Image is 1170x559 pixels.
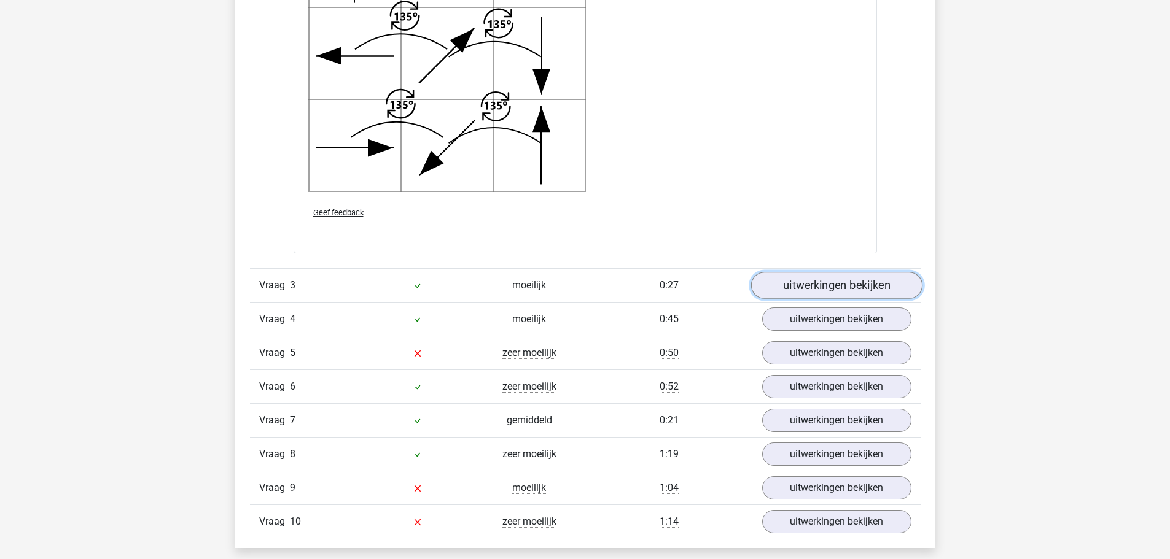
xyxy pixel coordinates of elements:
[762,442,911,466] a: uitwerkingen bekijken
[660,313,679,325] span: 0:45
[507,414,552,426] span: gemiddeld
[762,307,911,331] a: uitwerkingen bekijken
[502,347,556,359] span: zeer moeilijk
[313,208,364,217] span: Geef feedback
[259,345,290,360] span: Vraag
[290,448,295,460] span: 8
[762,341,911,364] a: uitwerkingen bekijken
[502,380,556,393] span: zeer moeilijk
[660,380,679,393] span: 0:52
[502,515,556,528] span: zeer moeilijk
[512,313,546,325] span: moeilijk
[290,515,301,527] span: 10
[660,347,679,359] span: 0:50
[512,482,546,494] span: moeilijk
[660,515,679,528] span: 1:14
[660,279,679,291] span: 0:27
[290,313,295,325] span: 4
[259,379,290,394] span: Vraag
[290,279,295,291] span: 3
[290,347,295,358] span: 5
[259,278,290,293] span: Vraag
[259,312,290,326] span: Vraag
[660,482,679,494] span: 1:04
[259,514,290,529] span: Vraag
[762,476,911,499] a: uitwerkingen bekijken
[290,380,295,392] span: 6
[660,448,679,460] span: 1:19
[660,414,679,426] span: 0:21
[259,480,290,495] span: Vraag
[512,279,546,291] span: moeilijk
[259,413,290,428] span: Vraag
[762,510,911,533] a: uitwerkingen bekijken
[502,448,556,460] span: zeer moeilijk
[751,272,922,299] a: uitwerkingen bekijken
[259,447,290,461] span: Vraag
[762,375,911,398] a: uitwerkingen bekijken
[290,482,295,493] span: 9
[290,414,295,426] span: 7
[762,409,911,432] a: uitwerkingen bekijken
